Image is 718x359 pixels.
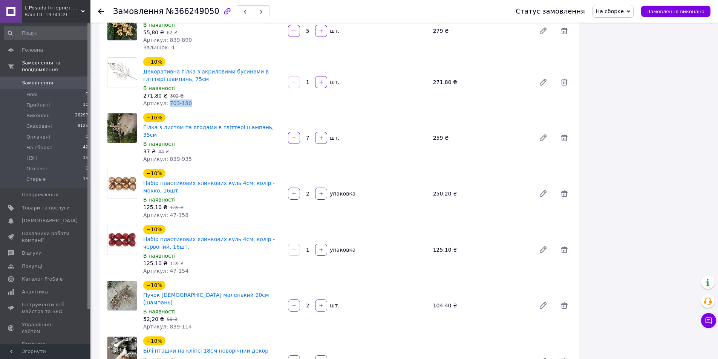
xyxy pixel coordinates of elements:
div: шт. [328,302,340,309]
span: 55,80 ₴ [143,29,164,35]
span: Видалити [557,23,572,38]
span: В наявності [143,309,176,315]
a: Редагувати [536,130,551,145]
a: Білі пташки на кліпсі 18см новорічний декор [143,348,268,354]
span: 10 [83,102,88,108]
span: В наявності [143,141,176,147]
div: Ваш ID: 1974139 [24,11,90,18]
span: Виконані [26,112,50,119]
div: −10% [143,169,165,178]
span: Прийняті [26,102,50,108]
div: шт. [328,134,340,142]
span: 0 [86,134,88,141]
span: Залишок: 4 [143,44,175,50]
span: Старые [26,176,46,183]
span: Скасовані [26,123,52,130]
a: Пучок [DEMOGRAPHIC_DATA] маленький 20см (шампань) [143,292,269,306]
span: Покупці [22,263,42,270]
span: 58 ₴ [167,317,177,322]
span: На сборке [26,144,52,151]
span: Видалити [557,75,572,90]
span: Повідомлення [22,191,58,198]
div: Повернутися назад [98,8,104,15]
span: Замовлення [113,7,164,16]
span: Оплачен [26,165,49,172]
span: 302 ₴ [170,93,184,99]
img: Пучок Корал маленький 20см (шампань) [107,281,137,310]
a: Редагувати [536,23,551,38]
span: 139 ₴ [170,205,184,210]
span: Гаманець компанії [22,341,70,354]
span: 125,10 ₴ [143,204,167,210]
span: Інструменти веб-майстра та SEO [22,301,70,315]
span: Товари та послуги [22,205,70,211]
span: 0 [86,165,88,172]
a: Набір пластикових ялинкових куль 4см, колір - мокко, 16шт. [143,180,275,194]
span: В наявності [143,22,176,28]
span: 125,10 ₴ [143,260,167,266]
img: Декоративна гілка з акриловими бусинами в гліттері шампань, 75см [107,62,137,82]
img: Набір пластикових ялинкових куль 4см, колір - мокко, 16шт. [107,174,137,194]
span: 8125 [78,123,88,130]
span: 44 ₴ [158,149,169,154]
span: Відгуки [22,250,41,257]
span: 42 [83,144,88,151]
span: В наявності [143,197,176,203]
span: 52,20 ₴ [143,316,164,322]
div: −16% [143,113,165,122]
span: Видалити [557,130,572,145]
div: шт. [328,27,340,35]
span: Видалити [557,186,572,201]
div: 259 ₴ [430,133,533,143]
span: Управління сайтом [22,321,70,335]
img: Гілка з листям та ягодами в гліттері шампань, 35см [107,113,137,143]
span: 37 ₴ [143,148,156,154]
div: 271.80 ₴ [430,77,533,87]
div: Статус замовлення [516,8,585,15]
span: 62 ₴ [167,30,177,35]
span: В наявності [143,253,176,259]
span: Головна [22,47,43,53]
span: 13 [83,176,88,183]
span: НЗН [26,155,37,162]
span: Видалити [557,242,572,257]
span: Показники роботи компанії [22,230,70,244]
div: шт. [328,78,340,86]
a: Редагувати [536,242,551,257]
span: В наявності [143,85,176,91]
a: Набір пластикових ялинкових куль 4см, колір - червоний, 16шт. [143,236,275,250]
a: Декоративна гілка з акриловими бусинами в гліттері шампань, 75см [143,69,269,82]
a: Редагувати [536,186,551,201]
span: Видалити [557,298,572,313]
span: 26297 [75,112,88,119]
div: −10% [143,225,165,234]
div: 104.40 ₴ [430,300,533,311]
span: Замовлення [22,79,53,86]
div: упаковка [328,190,356,197]
span: Артикул: 47-154 [143,268,188,274]
span: 0 [86,91,88,98]
span: Замовлення та повідомлення [22,60,90,73]
a: Редагувати [536,75,551,90]
div: −10% [143,57,165,66]
a: Гілка з листям та ягодами в гліттері шампань, 35см [143,124,274,138]
span: 139 ₴ [170,261,184,266]
span: На сборке [596,8,624,14]
img: Пучок ягід матове золото, 14см [107,11,137,40]
span: Артикул: 839-890 [143,37,192,43]
span: Замовлення виконано [647,9,704,14]
span: 15 [83,155,88,162]
span: L-Posuda Інтернет-магазин посуду та декору [24,5,81,11]
div: упаковка [328,246,356,254]
span: Артикул: 839-114 [143,324,192,330]
div: 125.10 ₴ [430,244,533,255]
span: Артикул: 703-180 [143,100,192,106]
button: Чат з покупцем [701,313,716,328]
span: [DEMOGRAPHIC_DATA] [22,217,78,224]
span: №366249050 [166,7,219,16]
img: Набір пластикових ялинкових куль 4см, колір - червоний, 16шт. [107,230,137,250]
div: −10% [143,336,165,345]
span: Артикул: 839-935 [143,156,192,162]
a: Редагувати [536,298,551,313]
div: 279 ₴ [430,26,533,36]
